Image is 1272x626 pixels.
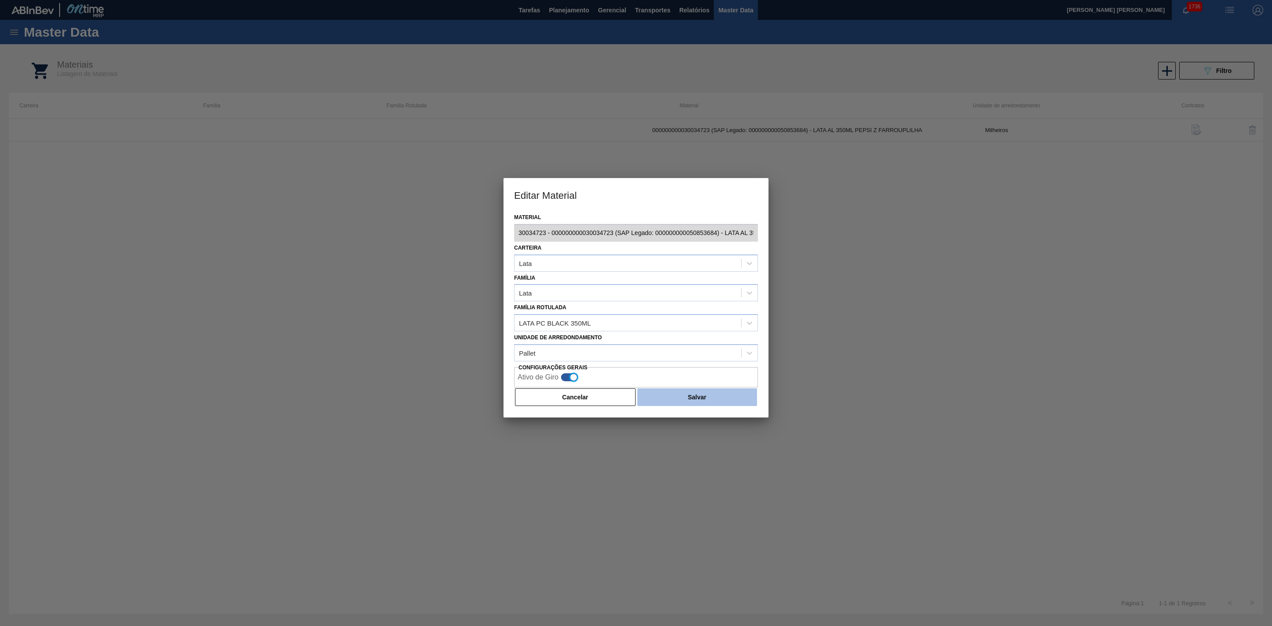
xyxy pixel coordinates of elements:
div: Lata [519,259,532,267]
label: Ativo de Giro [518,373,558,381]
div: LATA PC BLACK 350ML [519,319,591,327]
button: Cancelar [515,388,636,406]
label: Unidade de arredondamento [514,334,602,341]
div: Lata [519,289,532,297]
h3: Editar Material [503,178,768,212]
label: Carteira [514,245,541,251]
label: Família [514,275,535,281]
label: Família Rotulada [514,304,566,311]
label: Material [514,211,758,224]
div: Pallet [519,349,536,357]
button: Salvar [637,388,757,406]
label: Configurações Gerais [519,364,587,371]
